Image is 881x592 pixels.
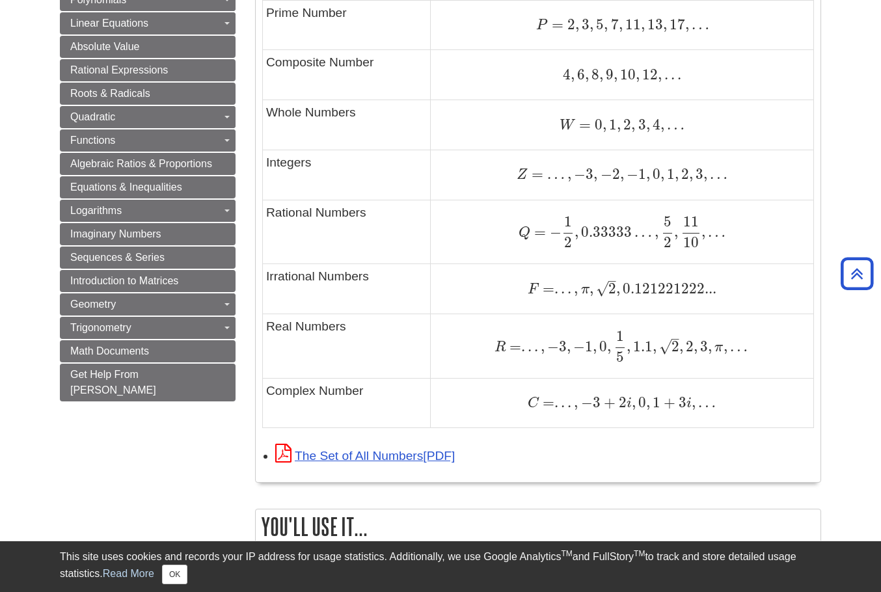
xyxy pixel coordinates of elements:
span: 4 [563,66,571,83]
span: 17 [667,16,685,33]
a: Math Documents [60,340,236,362]
span: − [571,338,585,355]
span: , [694,338,698,355]
span: − [571,165,586,183]
span: , [646,394,650,411]
a: Back to Top [836,265,878,282]
span: , [619,16,623,33]
span: , [660,116,664,133]
span: … [727,338,748,355]
span: Get Help From [PERSON_NAME] [70,369,156,396]
span: 2 [608,280,616,297]
span: Sequences & Series [70,252,165,263]
span: , [571,394,578,411]
span: 9 [603,66,614,83]
span: 4 [650,116,660,133]
span: = [575,116,591,133]
a: Imaginary Numbers [60,223,236,245]
span: . [662,66,668,83]
span: , [590,280,593,297]
span: = [548,16,563,33]
span: , [692,394,696,411]
span: 1 [585,338,593,355]
span: Equations & Inequalities [70,182,182,193]
td: Complex Number [263,378,431,428]
td: Whole Numbers [263,100,431,150]
span: . [554,394,558,411]
span: , [599,66,603,83]
span: . [521,338,525,355]
span: 5 [616,348,624,366]
span: 10 [683,234,699,251]
span: F [528,282,539,297]
span: Introduction to Matrices [70,275,178,286]
span: − [624,165,638,183]
span: 5 [593,16,604,33]
span: . [668,66,675,83]
span: 2 [563,16,575,33]
span: 2 [612,165,620,183]
span: = [506,338,521,355]
span: . [558,280,565,297]
span: 5 [664,213,671,230]
span: Logarithms [70,205,122,216]
span: 2 [664,234,671,251]
span: . [565,394,571,411]
span: 12 [640,66,658,83]
span: … [632,223,652,241]
span: , [641,16,645,33]
span: 1 [650,394,660,411]
span: π [712,340,723,355]
a: Link opens in new window [275,449,455,463]
span: Algebraic Ratios & Proportions [70,158,212,169]
td: Rational Numbers [263,200,431,263]
span: , [636,66,640,83]
a: Trigonometry [60,317,236,339]
span: … [689,16,709,33]
a: Rational Expressions [60,59,236,81]
span: , [652,223,658,241]
span: , [646,165,650,183]
span: − [597,165,612,183]
span: π [578,282,589,297]
span: . [554,280,558,297]
span: 1.1 [630,338,653,355]
span: 3 [693,165,703,183]
span: … [696,394,716,411]
span: Math Documents [70,345,149,357]
span: Imaginary Numbers [70,228,161,239]
a: Linear Equations [60,12,236,34]
span: P [536,18,548,33]
span: Rational Expressions [70,64,168,75]
span: Linear Equations [70,18,148,29]
span: 2 [683,338,694,355]
span: 11 [683,213,699,230]
span: , [685,16,689,33]
span: … [664,116,684,133]
span: 1 [616,327,624,345]
span: . [558,394,565,411]
span: Functions [70,135,115,146]
span: Absolute Value [70,41,139,52]
span: Quadratic [70,111,115,122]
span: , [675,165,679,183]
a: Roots & Radicals [60,83,236,105]
span: , [689,165,693,183]
span: , [658,66,662,83]
span: C [528,396,539,410]
span: , [593,165,597,183]
a: Algebraic Ratios & Proportions [60,153,236,175]
span: . [532,338,538,355]
a: Read More [103,568,154,579]
span: , [701,223,705,241]
span: 2 [616,394,627,411]
span: 3 [593,394,601,411]
span: W [560,118,575,133]
span: + [660,394,675,411]
span: 2 [671,338,679,355]
span: , [617,116,621,133]
span: = [528,165,543,183]
span: , [575,16,579,33]
span: 13 [645,16,663,33]
span: 3 [698,338,708,355]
